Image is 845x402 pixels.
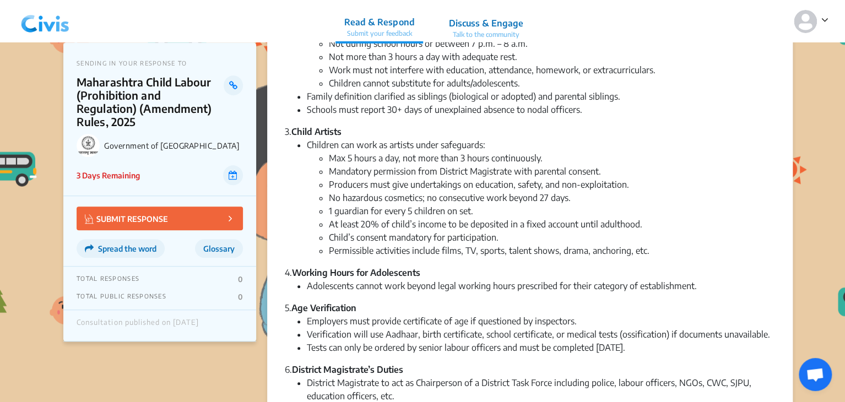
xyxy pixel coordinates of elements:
[285,363,775,376] div: 6.
[799,358,832,391] a: Open chat
[329,151,775,165] li: Max 5 hours a day, not more than 3 hours continuously.
[85,214,94,224] img: Vector.jpg
[77,134,100,157] img: Government of Maharashtra logo
[285,125,775,138] div: 3.
[448,30,523,40] p: Talk to the community
[344,29,414,39] p: Submit your feedback
[77,275,139,284] p: TOTAL RESPONSES
[77,170,140,181] p: 3 Days Remaining
[77,207,243,230] button: SUBMIT RESPONSE
[307,341,775,354] li: Tests can only be ordered by senior labour officers and must be completed [DATE].
[195,239,243,258] button: Glossary
[329,63,775,77] li: Work must not interfere with education, attendance, homework, or extracurriculars.
[329,204,775,218] li: 1 guardian for every 5 children on set.
[77,59,243,67] p: SENDING IN YOUR RESPONSE TO
[291,302,356,313] strong: Age Verification
[77,318,199,333] div: Consultation published on [DATE]
[329,218,775,231] li: At least 20% of child’s income to be deposited in a fixed account until adulthood.
[77,75,224,128] p: Maharashtra Child Labour (Prohibition and Regulation) (Amendment) Rules, 2025
[285,266,775,279] div: 4.
[104,141,243,150] p: Government of [GEOGRAPHIC_DATA]
[329,77,775,90] li: Children cannot substitute for adults/adolescents.
[77,292,166,301] p: TOTAL PUBLIC RESPONSES
[285,301,775,314] div: 5.
[329,165,775,178] li: Mandatory permission from District Magistrate with parental consent.
[448,17,523,30] p: Discuss & Engage
[292,267,420,278] strong: Working Hours for Adolescents
[291,126,342,137] strong: Child Artists
[17,5,74,38] img: navlogo.png
[329,50,775,63] li: Not more than 3 hours a day with adequate rest.
[307,10,775,90] li: Children may help their families in non-hazardous family enterprises only under strict conditions:
[98,244,156,253] span: Spread the word
[329,231,775,244] li: Child’s consent mandatory for participation.
[77,239,165,258] button: Spread the word
[329,178,775,191] li: Producers must give undertakings on education, safety, and non-exploitation.
[307,328,775,341] li: Verification will use Aadhaar, birth certificate, school certificate, or medical tests (ossificat...
[329,244,775,257] li: Permissible activities include films, TV, sports, talent shows, drama, anchoring, etc.
[794,10,817,33] img: person-default.svg
[329,37,775,50] li: Not during school hours or between 7 p.m. – 8 a.m.
[307,103,775,116] li: Schools must report 30+ days of unexplained absence to nodal officers.
[238,292,243,301] p: 0
[344,15,414,29] p: Read & Respond
[307,138,775,257] li: Children can work as artists under safeguards:
[85,212,168,225] p: SUBMIT RESPONSE
[307,90,775,103] li: Family definition clarified as siblings (biological or adopted) and parental siblings.
[238,275,243,284] p: 0
[307,279,775,292] li: Adolescents cannot work beyond legal working hours prescribed for their category of establishment.
[292,364,403,375] strong: District Magistrate’s Duties
[307,314,775,328] li: Employers must provide certificate of age if questioned by inspectors.
[329,191,775,204] li: No hazardous cosmetics; no consecutive work beyond 27 days.
[203,244,235,253] span: Glossary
